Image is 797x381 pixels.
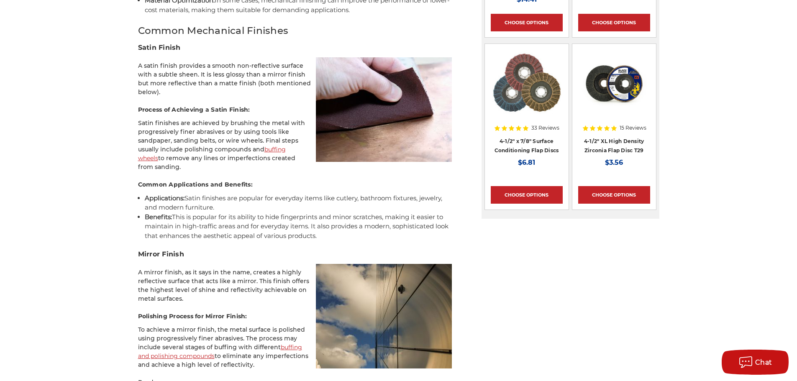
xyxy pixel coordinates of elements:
[138,249,452,259] h3: Mirror Finish
[605,159,623,166] span: $3.56
[491,186,563,204] a: Choose Options
[138,312,452,321] h4: Polishing Process for Mirror Finish:
[138,23,452,38] h2: Common Mechanical Finishes
[316,264,452,368] img: Metal sides of building with mirror finish reflecting the sky and clouds
[138,325,452,369] p: To achieve a mirror finish, the metal surface is polished using progressively finer abrasives. Th...
[495,138,559,154] a: 4-1/2" x 7/8" Surface Conditioning Flap Discs
[581,50,648,117] img: 4-1/2" XL High Density Zirconia Flap Disc T29
[491,14,563,31] a: Choose Options
[578,186,650,204] a: Choose Options
[145,212,452,241] li: This is popular for its ability to hide fingerprints and minor scratches, making it easier to mai...
[578,50,650,122] a: 4-1/2" XL High Density Zirconia Flap Disc T29
[491,50,563,122] a: Scotch brite flap discs
[145,194,185,202] strong: Applications:
[138,180,452,189] h4: Common Applications and Benefits:
[518,159,535,166] span: $6.81
[316,57,452,162] img: Sanding copper metal with sandpaper
[145,194,452,212] li: Satin finishes are popular for everyday items like cutlery, bathroom fixtures, jewelry, and moder...
[145,213,172,221] strong: Benefits:
[722,350,789,375] button: Chat
[531,125,559,130] span: 33 Reviews
[138,268,452,303] p: A mirror finish, as it says in the name, creates a highly reflective surface that acts like a mir...
[620,125,646,130] span: 15 Reviews
[138,61,452,97] p: A satin finish provides a smooth non-reflective surface with a subtle sheen. It is less glossy th...
[492,50,561,117] img: Scotch brite flap discs
[755,358,772,366] span: Chat
[584,138,644,154] a: 4-1/2" XL High Density Zirconia Flap Disc T29
[138,146,286,162] a: buffing wheels
[138,105,452,114] h4: Process of Achieving a Satin Finish:
[578,14,650,31] a: Choose Options
[138,119,452,171] p: Satin finishes are achieved by brushing the metal with progressively finer abrasives or by using ...
[138,43,452,53] h3: Satin Finish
